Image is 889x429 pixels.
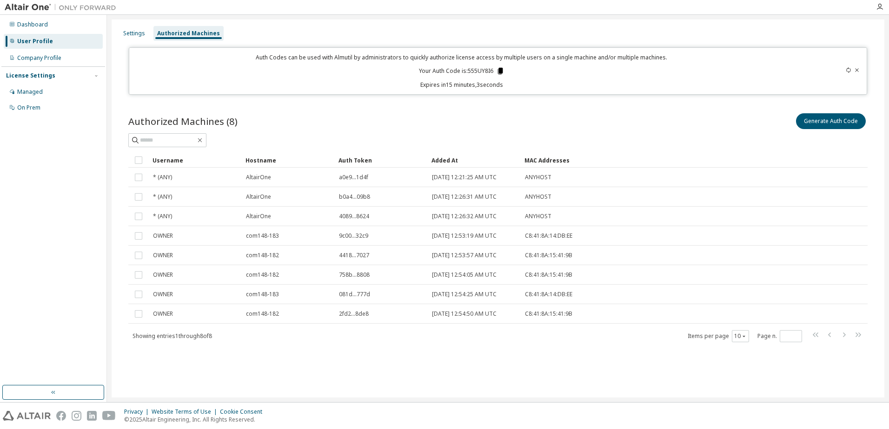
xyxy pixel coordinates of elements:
span: C8:41:8A:14:DB:EE [525,291,572,298]
span: 081d...777d [339,291,370,298]
span: OWNER [153,252,173,259]
button: Generate Auth Code [796,113,866,129]
div: Username [153,153,238,168]
div: On Prem [17,104,40,111]
span: [DATE] 12:53:57 AM UTC [432,252,497,259]
span: b0a4...09b8 [339,193,370,201]
span: AltairOne [246,193,271,201]
div: Authorized Machines [157,30,220,37]
div: License Settings [6,72,55,79]
div: Cookie Consent [220,408,268,416]
span: * (ANY) [153,193,172,201]
span: 4089...8624 [339,213,369,220]
span: [DATE] 12:54:25 AM UTC [432,291,497,298]
div: User Profile [17,38,53,45]
div: Website Terms of Use [152,408,220,416]
span: Page n. [757,330,802,342]
img: Altair One [5,3,121,12]
span: OWNER [153,291,173,298]
div: Managed [17,88,43,96]
span: OWNER [153,310,173,318]
div: MAC Addresses [524,153,770,168]
span: C8:41:8A:15:41:9B [525,271,572,279]
span: C8:41:8A:15:41:9B [525,310,572,318]
span: ANYHOST [525,193,551,201]
span: com148-182 [246,252,279,259]
span: [DATE] 12:26:32 AM UTC [432,213,497,220]
span: AltairOne [246,174,271,181]
div: Company Profile [17,54,61,62]
span: 758b...8808 [339,271,370,279]
div: Hostname [245,153,331,168]
span: [DATE] 12:54:50 AM UTC [432,310,497,318]
span: [DATE] 12:53:19 AM UTC [432,232,497,240]
p: Expires in 15 minutes, 3 seconds [135,81,789,89]
img: altair_logo.svg [3,411,51,421]
p: Your Auth Code is: 555UY8I6 [419,67,504,75]
div: Privacy [124,408,152,416]
span: ANYHOST [525,174,551,181]
div: Auth Token [338,153,424,168]
span: a0e9...1d4f [339,174,368,181]
span: C8:41:8A:14:DB:EE [525,232,572,240]
span: * (ANY) [153,213,172,220]
img: linkedin.svg [87,411,97,421]
span: Showing entries 1 through 8 of 8 [133,332,212,340]
img: facebook.svg [56,411,66,421]
p: Auth Codes can be used with Almutil by administrators to quickly authorize license access by mult... [135,53,789,61]
span: OWNER [153,232,173,240]
span: [DATE] 12:21:25 AM UTC [432,174,497,181]
span: AltairOne [246,213,271,220]
span: 9c00...32c9 [339,232,368,240]
span: C8:41:8A:15:41:9B [525,252,572,259]
span: Items per page [688,330,749,342]
span: * (ANY) [153,174,172,181]
span: [DATE] 12:54:05 AM UTC [432,271,497,279]
span: com148-182 [246,271,279,279]
span: 4418...7027 [339,252,369,259]
span: com148-182 [246,310,279,318]
div: Settings [123,30,145,37]
img: youtube.svg [102,411,116,421]
span: com148-183 [246,232,279,240]
button: 10 [734,332,747,340]
img: instagram.svg [72,411,81,421]
div: Dashboard [17,21,48,28]
span: Authorized Machines (8) [128,115,238,128]
span: OWNER [153,271,173,279]
div: Added At [431,153,517,168]
p: © 2025 Altair Engineering, Inc. All Rights Reserved. [124,416,268,423]
span: [DATE] 12:26:31 AM UTC [432,193,497,201]
span: com148-183 [246,291,279,298]
span: 2fd2...8de8 [339,310,369,318]
span: ANYHOST [525,213,551,220]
